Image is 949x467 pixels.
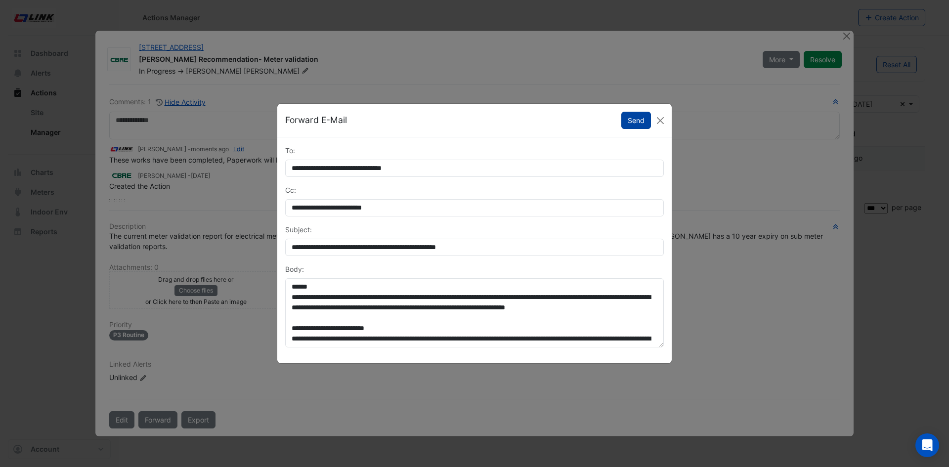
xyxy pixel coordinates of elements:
label: To: [285,145,295,156]
button: Send [621,112,651,129]
label: Body: [285,264,304,274]
button: Close [653,113,668,128]
h5: Forward E-Mail [285,114,347,127]
label: Cc: [285,185,296,195]
div: Open Intercom Messenger [915,433,939,457]
label: Subject: [285,224,312,235]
